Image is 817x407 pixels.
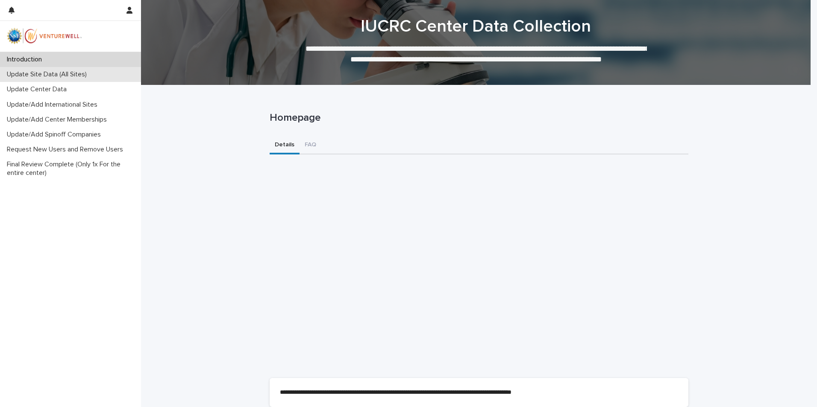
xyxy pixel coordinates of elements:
p: Final Review Complete (Only 1x For the entire center) [3,160,141,177]
p: Update Center Data [3,85,73,93]
p: Introduction [3,55,49,64]
button: Details [270,137,300,154]
p: Update/Add Spinoff Companies [3,131,108,139]
button: FAQ [300,137,321,154]
img: mWhVGmOKROS2pZaMU8FQ [7,28,82,45]
p: Update/Add Center Memberships [3,116,114,124]
p: Update/Add International Sites [3,101,104,109]
h1: IUCRC Center Data Collection [267,16,685,37]
p: Homepage [270,112,685,124]
p: Request New Users and Remove Users [3,145,130,154]
p: Update Site Data (All Sites) [3,70,94,78]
